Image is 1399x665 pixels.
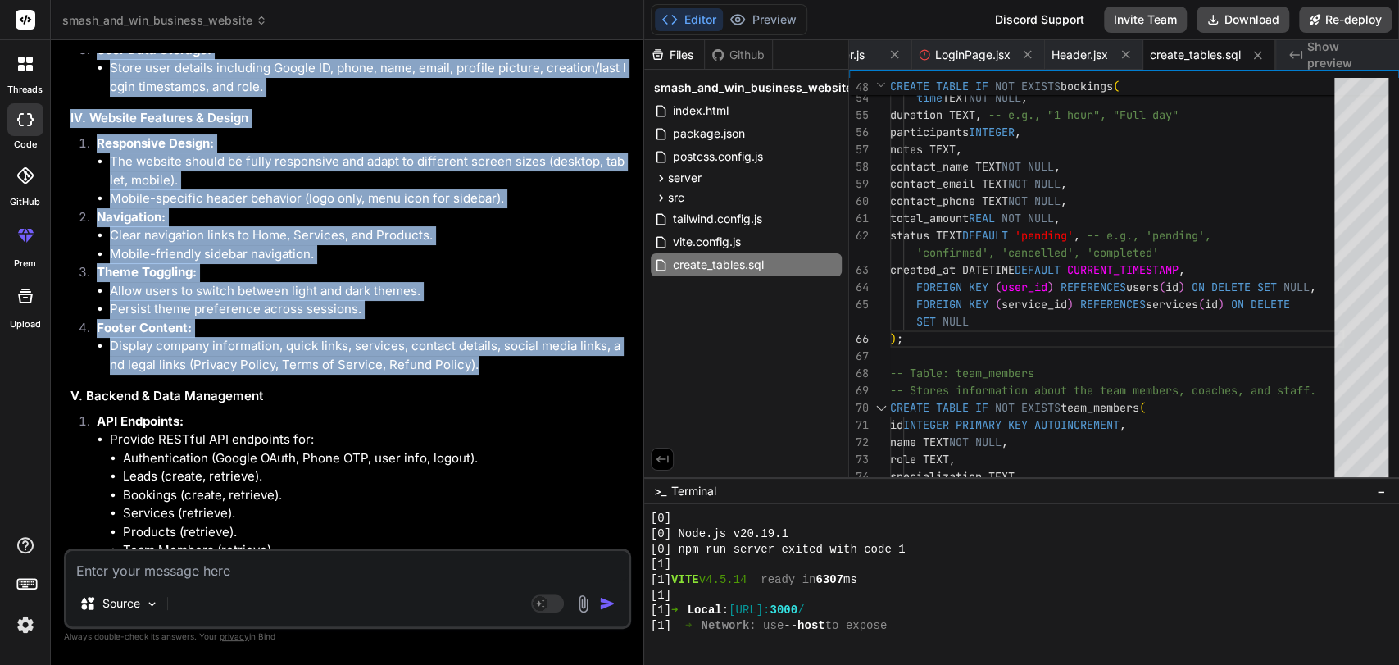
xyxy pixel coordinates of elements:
span: KEY [1008,417,1028,432]
span: Terminal [671,483,716,499]
span: , [1002,435,1008,449]
span: >_ [654,483,666,499]
span: − [1377,483,1386,499]
label: code [14,138,37,152]
span: user_id [1002,280,1047,294]
span: AUTOINCREMENT [1034,417,1120,432]
span: , [1179,262,1185,277]
span: , [956,142,962,157]
span: service_id [1002,297,1067,312]
span: bookings [1061,79,1113,93]
button: Re-deploy [1299,7,1392,33]
span: REAL [969,211,995,225]
div: Files [644,47,704,63]
span: id [890,417,903,432]
li: The website should be fully responsive and adapt to different screen sizes (desktop, tablet, mobi... [110,153,628,189]
button: − [1374,478,1389,504]
span: ( [1113,79,1120,93]
span: , [1120,417,1126,432]
span: src [668,189,684,206]
li: Persist theme preference across sessions. [110,300,628,319]
span: -- Table: team_members [890,366,1034,380]
span: NOT [1002,211,1021,225]
span: notes TEXT [890,142,956,157]
span: , [949,452,956,467]
strong: Theme Toggling: [97,264,197,280]
span: duration TEXT [890,107,975,122]
span: NOT [1008,194,1028,208]
span: 'pending' [1015,228,1074,243]
span: NULL [1034,194,1061,208]
span: NOT [949,435,969,449]
p: Always double-check its answers. Your in Bind [64,629,631,645]
span: participants [890,125,969,139]
span: DELETE [1251,297,1290,312]
li: Bookings (create, retrieve). [123,486,628,505]
span: NOT [995,400,1015,415]
div: 58 [849,158,869,175]
label: prem [14,257,36,271]
span: , [1054,211,1061,225]
div: Click to collapse the range. [870,399,892,417]
span: IF [975,79,988,93]
span: NULL [1034,176,1061,191]
li: Clear navigation links to Home, Services, and Products. [110,226,628,245]
span: create_tables.sql [1150,47,1241,63]
li: Products (retrieve). [123,523,628,542]
span: 'confirmed', 'cancelled', 'completed' [916,245,1159,260]
span: CREATE [890,79,929,93]
span: privacy [220,631,249,641]
span: id [1205,297,1218,312]
button: Preview [723,8,803,31]
li: Store user details including Google ID, phone, name, email, profile picture, creation/last login ... [110,59,628,96]
span: total_amount [890,211,969,225]
span: , [1015,125,1021,139]
span: EXISTS [1021,79,1061,93]
span: , [1061,194,1067,208]
span: LoginPage.jsx [935,47,1011,63]
span: specialization TEXT [890,469,1015,484]
span: SET [916,314,936,329]
span: NULL [1283,280,1310,294]
span: , [1054,159,1061,174]
div: 64 [849,279,869,296]
span: TEXT [943,90,969,105]
li: Display company information, quick links, services, contact details, social media links, and lega... [110,337,628,374]
span: ms [843,572,857,588]
span: , [1074,228,1080,243]
li: Leads (create, retrieve). [123,467,628,486]
span: ( [995,297,1002,312]
button: Editor [655,8,723,31]
span: , [1310,280,1316,294]
div: Github [705,47,772,63]
span: vite.config.js [671,232,743,252]
span: name TEXT [890,435,949,449]
div: 59 [849,175,869,193]
span: ) [1179,280,1185,294]
span: package.json [671,124,747,143]
li: Team Members (retrieve). [123,541,628,560]
span: [1] [651,557,671,572]
div: 54 [849,89,869,107]
span: -- Stores information about the team members, coac [890,383,1218,398]
span: time [916,90,943,105]
div: Discord Support [985,7,1094,33]
span: INTEGER [969,125,1015,139]
button: Download [1197,7,1289,33]
span: hes, and staff. [1218,383,1316,398]
span: contact_name TEXT [890,159,1002,174]
span: FOREIGN [916,297,962,312]
span: DEFAULT [1015,262,1061,277]
div: 73 [849,451,869,468]
span: 6307 [815,572,843,588]
img: icon [599,595,615,612]
li: Authentication (Google OAuth, Phone OTP, user info, logout). [123,449,628,468]
span: role TEXT [890,452,949,467]
span: ON [1192,280,1205,294]
label: Upload [10,317,41,331]
span: users [1126,280,1159,294]
li: Mobile-friendly sidebar navigation. [110,245,628,264]
span: ( [995,280,1002,294]
div: 66 [849,330,869,348]
span: NOT [1002,159,1021,174]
